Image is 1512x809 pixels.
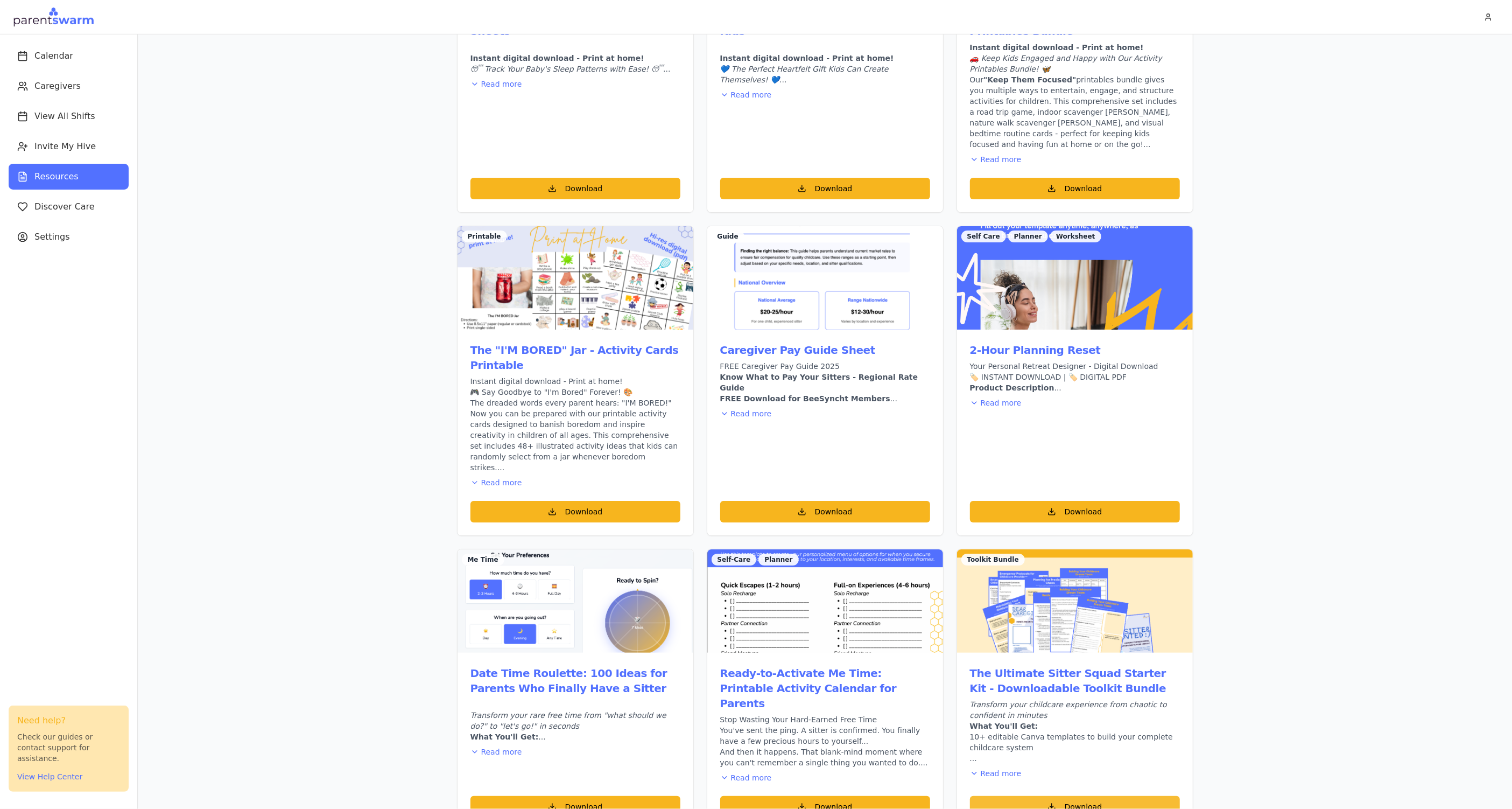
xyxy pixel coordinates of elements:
ul: ... [970,731,1180,764]
b: Know What to Pay Your Sitters - Regional Rate Guide [720,373,918,392]
button: Read more [970,154,1022,165]
span: Invite My Hive [34,140,96,153]
button: Discover Care [9,194,129,220]
button: Read more [470,747,522,757]
button: Download [970,178,1180,199]
button: Download [720,178,930,199]
i: 😴 Track Your Baby's Sleep Patterns with Ease! 😴 [470,65,664,73]
button: Read more [720,772,772,783]
button: Read more [470,79,522,89]
span: Caregivers [34,80,81,93]
div: Instant digital download - Print at home! 🎮 Say Goodbye to "I'm Bored" Forever! 🎨 The dreaded wor... [470,376,680,473]
button: Read more [970,397,1022,408]
b: What You'll Get: [970,722,1038,730]
span: Calendar [34,50,73,62]
button: View All Shifts [9,103,129,129]
li: 10+ editable Canva templates to build your complete childcare system [970,731,1180,753]
span: Discover Care [34,200,95,213]
div: Toolkit Bundle [961,554,1025,566]
button: Calendar [9,43,129,69]
button: Settings [9,224,129,250]
b: FREE Download for BeeSyncht Members [720,394,890,403]
div: ... [720,42,930,85]
p: Check our guides or contact support for assistance. [17,731,120,764]
button: Invite My Hive [9,134,129,159]
i: 🚗 Keep Kids Engaged and Happy with Our Activity Printables Bundle! 🦋 [970,54,1162,73]
b: Product Description [970,383,1054,392]
span: Settings [34,231,70,243]
i: 💙 The Perfect Heartfelt Gift Kids Can Create Themselves! 💙 [720,65,889,84]
img: Date Time Roulette: 100 Ideas for Parents Who Finally Have a Sitter [458,549,693,653]
div: Planner [758,554,798,566]
div: Printable [462,231,507,242]
div: Our printables bundle gives you multiple ways to entertain, engage, and structure activities for ... [970,42,1180,150]
img: 2-Hour Planning Reset [957,226,1193,330]
button: Read more [720,89,772,100]
button: Resources [9,164,129,190]
button: Download [720,501,930,522]
img: Parentswarm Logo [13,6,94,28]
b: Instant digital download - Print at home! [970,43,1144,52]
h3: 2-Hour Planning Reset [970,343,1180,358]
div: Planner [1008,231,1048,242]
button: Download [470,501,680,522]
img: The "I'M BORED" Jar - Activity Cards Printable [458,226,693,330]
div: Guide [712,231,744,242]
i: Transform your childcare experience from chaotic to confident in minutes [970,700,1167,720]
img: The Ultimate Sitter Squad Starter Kit - Downloadable Toolkit Bundle [957,549,1193,653]
h3: The Ultimate Sitter Squad Starter Kit - Downloadable Toolkit Bundle [970,666,1180,696]
i: Transform your rare free time from "what should we do?" to "let's go!" in seconds [470,711,666,730]
div: Self Care [961,231,1006,242]
button: Caregivers [9,73,129,99]
h3: Ready-to-Activate Me Time: Printable Activity Calendar for Parents [720,666,930,711]
div: Your Personal Retreat Designer - Digital Download 🏷️ INSTANT DOWNLOAD | 🏷️ DIGITAL PDF ... [970,361,1180,393]
button: Read more [720,408,772,419]
button: View Help Center [17,771,82,782]
h3: Caregiver Pay Guide Sheet [720,343,930,358]
b: "Keep Them Focused" [983,75,1076,84]
span: Resources [34,170,79,183]
div: Worksheet [1050,231,1101,242]
div: ... [470,42,680,74]
h3: Date Time Roulette: 100 Ideas for Parents Who Finally Have a Sitter [470,666,680,696]
h3: Need help? [17,714,120,727]
div: Self-Care [712,554,757,566]
button: Download [970,501,1180,522]
b: Instant digital download - Print at home! [720,54,894,62]
b: What You'll Get: [470,733,539,741]
button: Download [470,178,680,199]
button: Read more [970,768,1022,779]
img: Ready-to-Activate Me Time: Printable Activity Calendar for Parents [707,549,943,653]
div: ... [470,699,680,742]
div: FREE Caregiver Pay Guide 2025 ... [720,361,930,404]
img: Caregiver Pay Guide Sheet [707,226,943,330]
span: View All Shifts [34,110,95,123]
b: Instant digital download - Print at home! [470,54,644,62]
div: Stop Wasting Your Hard-Earned Free Time You've sent the ping. A sitter is confirmed. You finally ... [720,714,930,768]
div: Me Time [462,554,504,566]
button: Read more [470,477,522,488]
h3: The "I'M BORED" Jar - Activity Cards Printable [470,343,680,373]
